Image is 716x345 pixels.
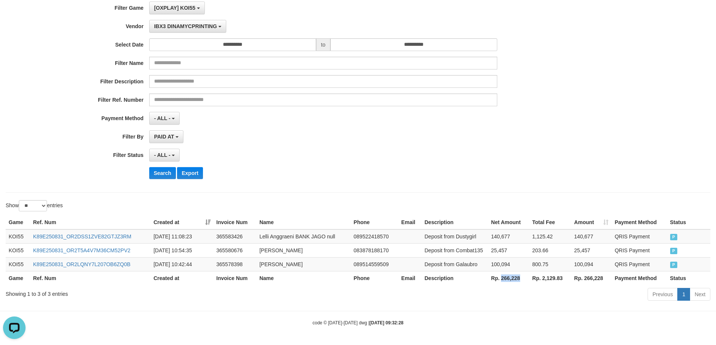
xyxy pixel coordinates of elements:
[488,271,530,285] th: Rp. 266,228
[213,215,257,229] th: Invoice Num
[667,215,710,229] th: Status
[154,5,195,11] span: [OXPLAY] KOI55
[149,20,226,33] button: IBX3 DINAMYCPRINTING
[150,215,213,229] th: Created at: activate to sort column ascending
[150,229,213,244] td: [DATE] 11:08:23
[256,271,351,285] th: Name
[150,243,213,257] td: [DATE] 10:54:35
[213,243,257,257] td: 365580676
[33,247,130,253] a: K89E250831_OR2T5A4V7M36CM52PV2
[571,215,612,229] th: Amount: activate to sort column ascending
[313,320,404,325] small: code © [DATE]-[DATE] dwg |
[149,130,183,143] button: PAID AT
[421,257,488,271] td: Deposit from Galaubro
[256,243,351,257] td: [PERSON_NAME]
[6,215,30,229] th: Game
[529,229,571,244] td: 1,125.42
[670,248,678,254] span: PAID
[30,271,151,285] th: Ref. Num
[351,271,398,285] th: Phone
[529,257,571,271] td: 800.75
[571,271,612,285] th: Rp. 266,228
[612,243,667,257] td: QRIS Payment
[667,271,710,285] th: Status
[149,149,180,161] button: - ALL -
[421,215,488,229] th: Description
[398,271,422,285] th: Email
[256,215,351,229] th: Name
[33,261,130,267] a: K89E250831_OR2LQNY7L207OB6ZQ0B
[398,215,422,229] th: Email
[571,229,612,244] td: 140,677
[612,215,667,229] th: Payment Method
[149,112,180,125] button: - ALL -
[351,257,398,271] td: 089514559509
[177,167,203,179] button: Export
[529,243,571,257] td: 203.66
[213,257,257,271] td: 365578398
[488,215,530,229] th: Net Amount
[6,257,30,271] td: KOI55
[3,3,26,26] button: Open LiveChat chat widget
[6,243,30,257] td: KOI55
[351,243,398,257] td: 083878188170
[150,271,213,285] th: Created at
[571,257,612,271] td: 100,094
[351,215,398,229] th: Phone
[488,229,530,244] td: 140,677
[488,243,530,257] td: 25,457
[648,288,678,301] a: Previous
[33,234,131,240] a: K89E250831_OR2DSS1ZVE82GTJZ3RM
[316,38,330,51] span: to
[612,257,667,271] td: QRIS Payment
[19,200,47,211] select: Showentries
[6,287,293,298] div: Showing 1 to 3 of 3 entries
[488,257,530,271] td: 100,094
[149,167,176,179] button: Search
[30,215,151,229] th: Ref. Num
[154,134,174,140] span: PAID AT
[421,243,488,257] td: Deposit from Combat135
[154,23,217,29] span: IBX3 DINAMYCPRINTING
[149,2,205,14] button: [OXPLAY] KOI55
[670,234,678,240] span: PAID
[690,288,710,301] a: Next
[529,271,571,285] th: Rp. 2,129.83
[213,271,257,285] th: Invoice Num
[677,288,690,301] a: 1
[6,229,30,244] td: KOI55
[6,271,30,285] th: Game
[421,229,488,244] td: Deposit from Dustygirl
[351,229,398,244] td: 089522418570
[670,262,678,268] span: PAID
[154,152,171,158] span: - ALL -
[154,115,171,121] span: - ALL -
[612,271,667,285] th: Payment Method
[256,257,351,271] td: [PERSON_NAME]
[213,229,257,244] td: 365583426
[571,243,612,257] td: 25,457
[256,229,351,244] td: Lelli Anggraeni BANK JAGO null
[369,320,403,325] strong: [DATE] 09:32:28
[150,257,213,271] td: [DATE] 10:42:44
[612,229,667,244] td: QRIS Payment
[421,271,488,285] th: Description
[529,215,571,229] th: Total Fee
[6,200,63,211] label: Show entries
